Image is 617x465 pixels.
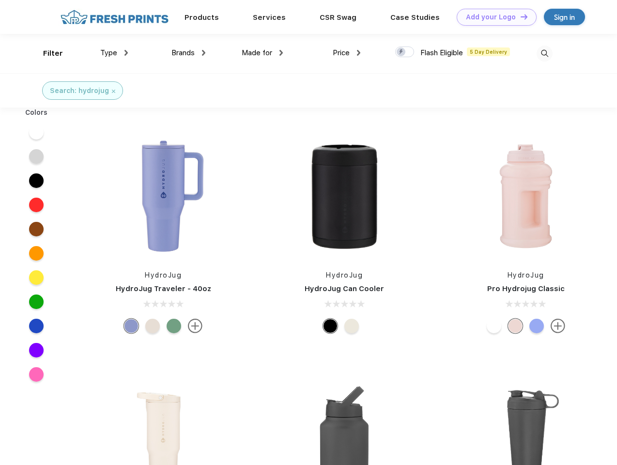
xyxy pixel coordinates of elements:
[326,271,363,279] a: HydroJug
[202,50,205,56] img: dropdown.png
[508,319,523,333] div: Pink Sand
[145,271,182,279] a: HydroJug
[116,284,211,293] a: HydroJug Traveler - 40oz
[167,319,181,333] div: Sage
[521,14,527,19] img: DT
[185,13,219,22] a: Products
[487,319,501,333] div: White
[100,48,117,57] span: Type
[333,48,350,57] span: Price
[323,319,338,333] div: Black
[242,48,272,57] span: Made for
[145,319,160,333] div: Cream
[99,132,228,261] img: func=resize&h=266
[554,12,575,23] div: Sign in
[508,271,544,279] a: HydroJug
[537,46,553,62] img: desktop_search.svg
[462,132,590,261] img: func=resize&h=266
[280,132,409,261] img: func=resize&h=266
[50,86,109,96] div: Search: hydrojug
[467,47,510,56] span: 5 Day Delivery
[171,48,195,57] span: Brands
[124,50,128,56] img: dropdown.png
[58,9,171,26] img: fo%20logo%202.webp
[188,319,202,333] img: more.svg
[466,13,516,21] div: Add your Logo
[357,50,360,56] img: dropdown.png
[112,90,115,93] img: filter_cancel.svg
[279,50,283,56] img: dropdown.png
[305,284,384,293] a: HydroJug Can Cooler
[43,48,63,59] div: Filter
[544,9,585,25] a: Sign in
[124,319,139,333] div: Peri
[551,319,565,333] img: more.svg
[420,48,463,57] span: Flash Eligible
[18,108,55,118] div: Colors
[529,319,544,333] div: Hyper Blue
[487,284,565,293] a: Pro Hydrojug Classic
[344,319,359,333] div: Cream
